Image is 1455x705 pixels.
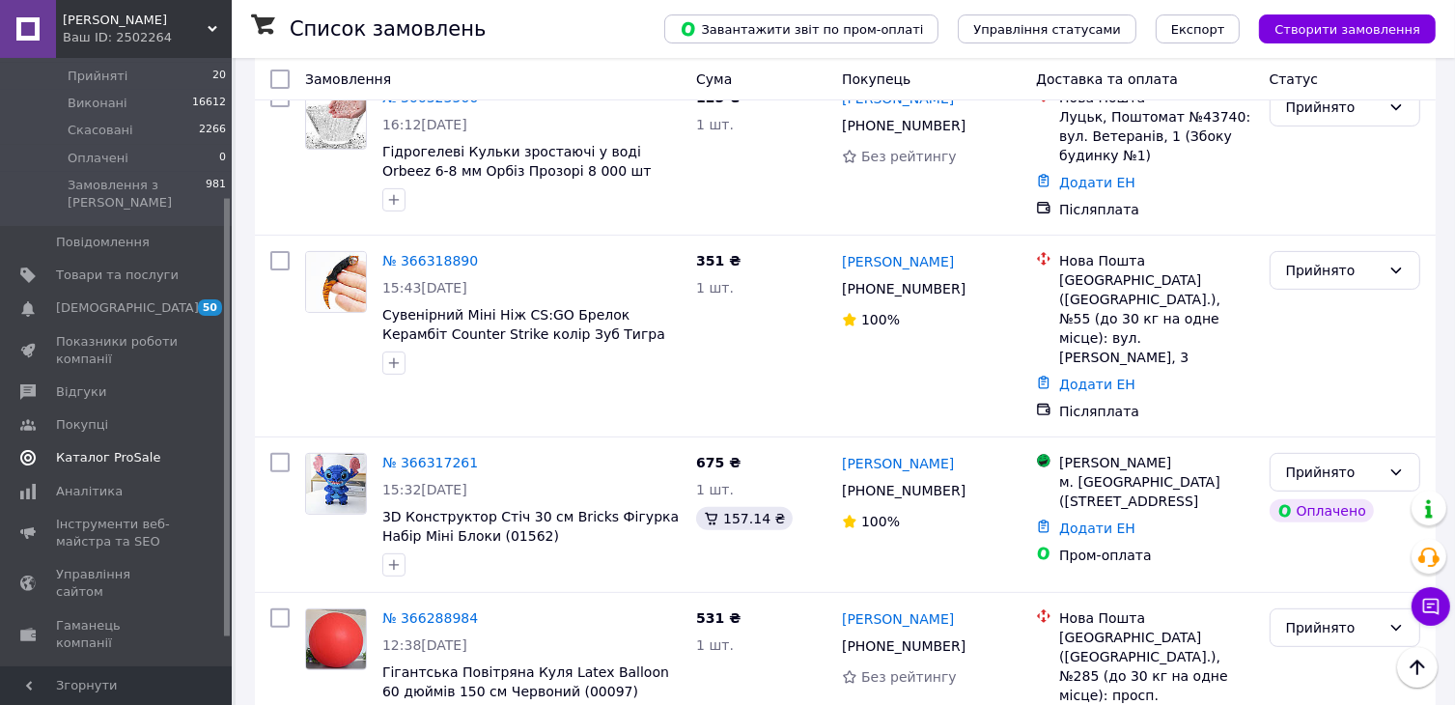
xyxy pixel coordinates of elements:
span: 1 шт. [696,280,734,296]
span: 1 шт. [696,637,734,653]
a: Гігантська Повітряна Куля Latex Balloon 60 дюймів 150 см Червоний (00097) [382,664,669,699]
span: Повідомлення [56,234,150,251]
span: 50 [198,299,222,316]
span: Без рейтингу [861,149,957,164]
div: Післяплата [1059,402,1253,421]
span: 0 [219,150,226,167]
a: Сувенірний Міні Ніж CS:GO Брелок Керамбіт Counter Strike колір Зуб Тигра (01323) [382,307,665,361]
h1: Список замовлень [290,17,486,41]
div: Післяплата [1059,200,1253,219]
a: Додати ЕН [1059,377,1135,392]
a: Гідрогелеві Кульки зростаючі у воді Orbeez 6-8 мм Орбіз Прозорі 8 000 шт (00068) [382,144,652,198]
span: 16:12[DATE] [382,117,467,132]
a: Фото товару [305,88,367,150]
span: Показники роботи компанії [56,333,179,368]
div: [GEOGRAPHIC_DATA] ([GEOGRAPHIC_DATA].), №55 (до 30 кг на одне місце): вул. [PERSON_NAME], 3 [1059,270,1253,367]
a: Створити замовлення [1240,20,1436,36]
div: Нова Пошта [1059,608,1253,628]
span: 15:32[DATE] [382,482,467,497]
div: Оплачено [1270,499,1374,522]
span: Експорт [1171,22,1225,37]
a: № 366318890 [382,253,478,268]
span: Замовлення [305,71,391,87]
a: Фото товару [305,251,367,313]
img: Фото товару [306,454,366,514]
a: 3D Конструктор Стіч 30 см Bricks Фігурка Набір Міні Блоки (01562) [382,509,679,544]
span: 16612 [192,95,226,112]
span: Виконані [68,95,127,112]
span: Оплачені [68,150,128,167]
span: Завантажити звіт по пром-оплаті [680,20,923,38]
span: Доставка та оплата [1036,71,1178,87]
span: 100% [861,312,900,327]
span: Відгуки [56,383,106,401]
span: 12:38[DATE] [382,637,467,653]
span: [DEMOGRAPHIC_DATA] [56,299,199,317]
span: Інструменти веб-майстра та SEO [56,516,179,550]
span: 351 ₴ [696,253,741,268]
span: 15:43[DATE] [382,280,467,296]
img: Фото товару [306,89,366,149]
a: [PERSON_NAME] [842,454,954,473]
span: 675 ₴ [696,455,741,470]
a: № 366288984 [382,610,478,626]
div: Нова Пошта [1059,251,1253,270]
a: Фото товару [305,453,367,515]
span: 100% [861,514,900,529]
div: 157.14 ₴ [696,507,793,530]
span: Скасовані [68,122,133,139]
button: Чат з покупцем [1412,587,1450,626]
span: 531 ₴ [696,610,741,626]
span: Каталог ProSale [56,449,160,466]
div: Прийнято [1286,260,1381,281]
a: [PERSON_NAME] [842,252,954,271]
img: Фото товару [306,252,366,312]
span: 1 шт. [696,482,734,497]
span: 2266 [199,122,226,139]
button: Наверх [1397,647,1438,688]
a: Фото товару [305,608,367,670]
div: [PHONE_NUMBER] [838,633,969,660]
a: № 366317261 [382,455,478,470]
span: Прийняті [68,68,127,85]
span: Cума [696,71,732,87]
span: Управління сайтом [56,566,179,601]
span: Гаманець компанії [56,617,179,652]
span: Створити замовлення [1274,22,1420,37]
button: Управління статусами [958,14,1136,43]
span: Без рейтингу [861,669,957,685]
span: Управління статусами [973,22,1121,37]
span: Статус [1270,71,1319,87]
div: м. [GEOGRAPHIC_DATA] ([STREET_ADDRESS] [1059,472,1253,511]
div: Ваш ID: 2502264 [63,29,232,46]
span: Товари та послуги [56,267,179,284]
span: Покупці [56,416,108,434]
div: Луцьк, Поштомат №43740: вул. Ветеранів, 1 (Збоку будинку №1) [1059,107,1253,165]
span: Anny Store [63,12,208,29]
span: Аналітика [56,483,123,500]
div: [PHONE_NUMBER] [838,112,969,139]
a: Додати ЕН [1059,521,1135,536]
img: Фото товару [306,609,366,668]
div: Прийнято [1286,97,1381,118]
div: [PHONE_NUMBER] [838,275,969,302]
button: Завантажити звіт по пром-оплаті [664,14,938,43]
div: [PERSON_NAME] [1059,453,1253,472]
div: Прийнято [1286,617,1381,638]
span: 20 [212,68,226,85]
a: [PERSON_NAME] [842,609,954,629]
button: Створити замовлення [1259,14,1436,43]
span: Покупець [842,71,910,87]
a: Додати ЕН [1059,175,1135,190]
button: Експорт [1156,14,1241,43]
div: Пром-оплата [1059,546,1253,565]
span: Замовлення з [PERSON_NAME] [68,177,206,211]
span: 1 шт. [696,117,734,132]
span: 981 [206,177,226,211]
div: [PHONE_NUMBER] [838,477,969,504]
div: Прийнято [1286,462,1381,483]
